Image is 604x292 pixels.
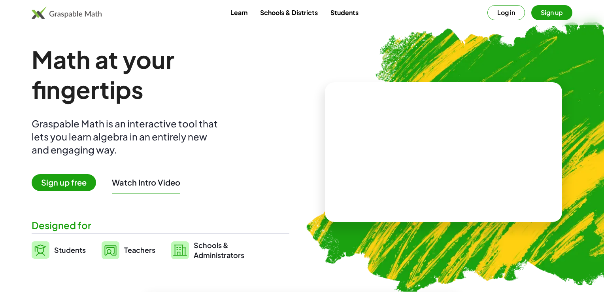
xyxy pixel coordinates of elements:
[324,5,365,20] a: Students
[32,240,86,260] a: Students
[254,5,324,20] a: Schools & Districts
[32,44,283,104] h1: Math at your fingertips
[171,240,244,260] a: Schools &Administrators
[531,5,572,20] button: Sign up
[54,245,86,254] span: Students
[32,219,289,232] div: Designed for
[384,123,503,182] video: What is this? This is dynamic math notation. Dynamic math notation plays a central role in how Gr...
[194,240,244,260] span: Schools & Administrators
[171,241,189,259] img: svg%3e
[224,5,254,20] a: Learn
[487,5,525,20] button: Log in
[102,241,119,259] img: svg%3e
[32,117,221,156] div: Graspable Math is an interactive tool that lets you learn algebra in an entirely new and engaging...
[112,177,180,188] button: Watch Intro Video
[124,245,155,254] span: Teachers
[102,240,155,260] a: Teachers
[32,241,49,259] img: svg%3e
[32,174,96,191] span: Sign up free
